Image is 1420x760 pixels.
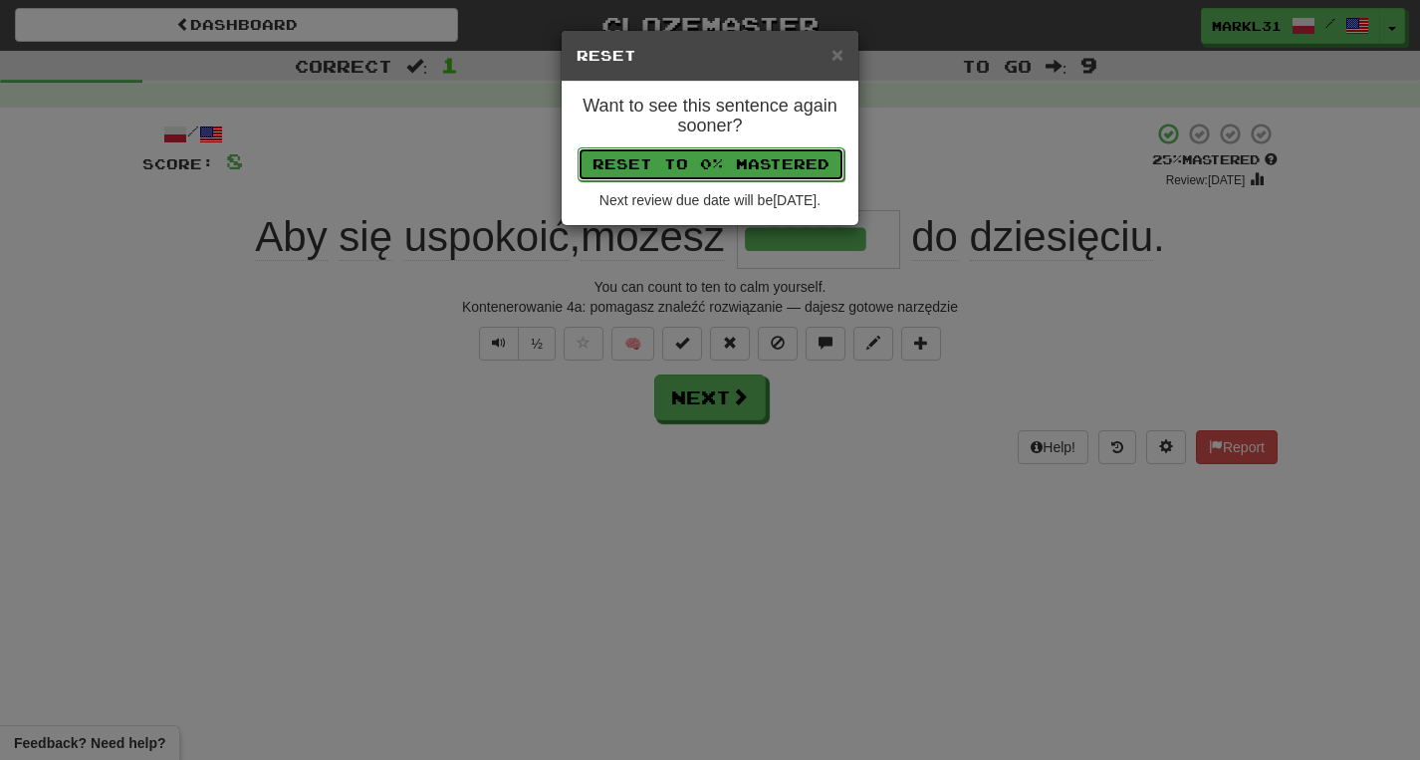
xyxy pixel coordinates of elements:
[831,44,843,65] button: Close
[577,97,843,136] h4: Want to see this sentence again sooner?
[831,43,843,66] span: ×
[577,190,843,210] div: Next review due date will be [DATE] .
[577,46,843,66] h5: Reset
[578,147,844,181] button: Reset to 0% Mastered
